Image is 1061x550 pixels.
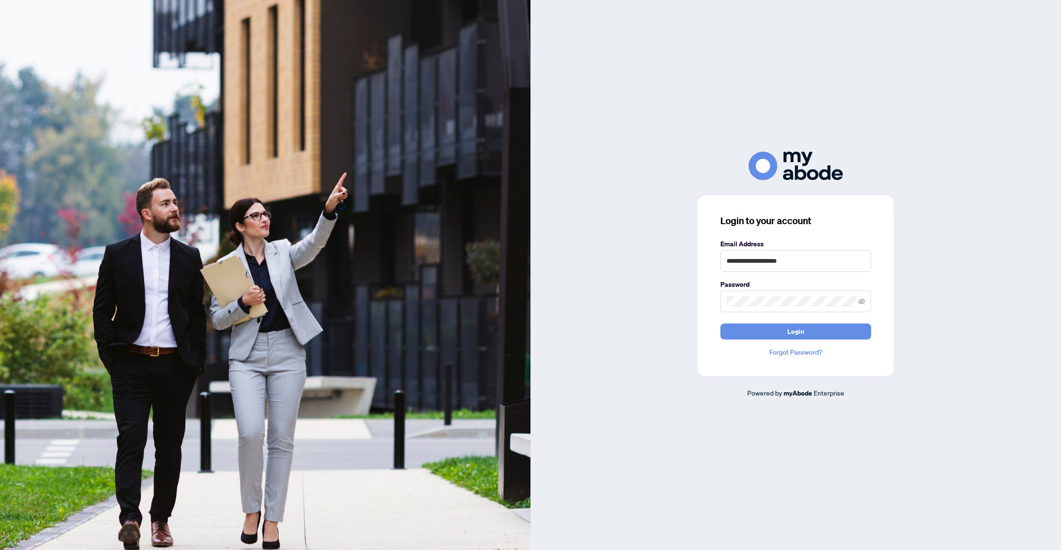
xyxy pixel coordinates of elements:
label: Email Address [720,239,871,249]
button: Login [720,324,871,340]
label: Password [720,279,871,290]
span: eye-invisible [858,298,865,305]
span: Enterprise [814,388,844,397]
span: Login [787,324,804,339]
h3: Login to your account [720,214,871,227]
img: ma-logo [749,152,843,180]
a: Forgot Password? [720,347,871,357]
a: myAbode [784,388,812,398]
span: Powered by [747,388,782,397]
